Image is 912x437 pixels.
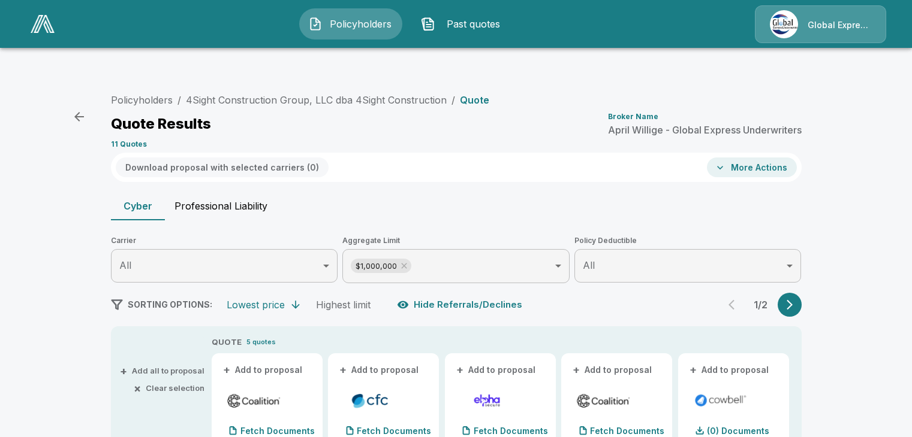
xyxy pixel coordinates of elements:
p: Broker Name [608,113,658,120]
span: + [690,366,697,374]
nav: breadcrumb [111,93,489,107]
button: +Add to proposal [221,363,305,377]
img: AA Logo [31,15,55,33]
button: +Add to proposal [338,363,422,377]
button: Hide Referrals/Declines [395,293,527,316]
span: SORTING OPTIONS: [128,299,212,309]
span: + [456,366,463,374]
button: +Add to proposal [455,363,538,377]
p: Fetch Documents [357,427,431,435]
div: Lowest price [227,299,285,311]
span: Aggregate Limit [342,235,570,247]
span: + [223,366,230,374]
button: More Actions [707,157,797,177]
p: 11 Quotes [111,141,147,148]
p: QUOTE [212,336,242,348]
img: Past quotes Icon [421,17,435,31]
p: Quote Results [111,117,211,131]
button: +Add all to proposal [122,367,204,375]
button: +Add to proposal [571,363,655,377]
img: cfccyber [342,392,398,409]
button: ×Clear selection [136,384,204,392]
p: 1 / 2 [749,300,773,309]
button: Policyholders IconPolicyholders [299,8,402,40]
img: Policyholders Icon [308,17,323,31]
p: Quote [460,95,489,105]
span: × [134,384,141,392]
button: Cyber [111,192,165,220]
img: cowbellp100 [693,392,748,409]
button: Download proposal with selected carriers (0) [116,157,329,177]
p: Fetch Documents [474,427,548,435]
li: / [452,93,455,107]
img: elphacyberenhanced [459,392,515,409]
div: $1,000,000 [351,259,411,273]
p: Fetch Documents [240,427,315,435]
button: Professional Liability [165,192,277,220]
p: 5 quotes [246,337,276,347]
button: Past quotes IconPast quotes [412,8,515,40]
p: Global Express Underwriters [808,19,871,31]
span: Policy Deductible [574,235,802,247]
span: $1,000,000 [351,259,402,273]
div: Highest limit [316,299,371,311]
img: Agency Icon [770,10,798,38]
img: coalitioncyberadmitted [226,392,282,409]
span: Past quotes [440,17,506,31]
span: All [119,259,131,271]
p: (0) Documents [707,427,769,435]
p: April Willige - Global Express Underwriters [608,125,802,135]
span: Carrier [111,235,338,247]
button: +Add to proposal [688,363,772,377]
span: + [120,367,127,375]
span: + [573,366,580,374]
p: Fetch Documents [590,427,664,435]
span: All [583,259,595,271]
span: Policyholders [327,17,393,31]
a: Agency IconGlobal Express Underwriters [755,5,886,43]
a: Policyholders [111,94,173,106]
span: + [339,366,347,374]
img: coalitioncyber [576,392,631,409]
li: / [177,93,181,107]
a: 4Sight Construction Group, LLC dba 4Sight Construction [186,94,447,106]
